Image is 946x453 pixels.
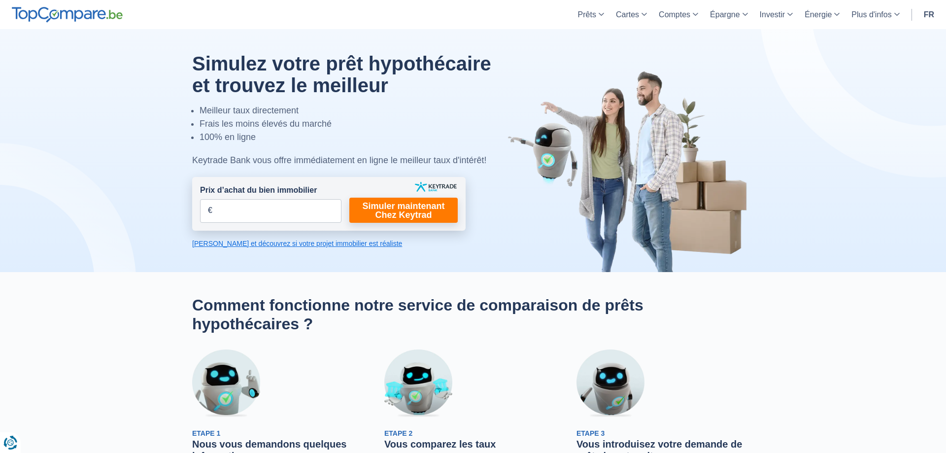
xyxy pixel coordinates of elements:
span: Etape 1 [192,429,220,437]
span: Etape 2 [384,429,412,437]
img: image-hero [507,70,754,272]
span: Etape 3 [576,429,605,437]
a: [PERSON_NAME] et découvrez si votre projet immobilier est réaliste [192,239,466,248]
img: TopCompare [12,7,123,23]
img: Etape 1 [192,349,260,418]
h1: Simulez votre prêt hypothécaire et trouvez le meilleur [192,53,514,96]
li: Frais les moins élevés du marché [200,117,514,131]
img: Etape 2 [384,349,452,418]
span: € [208,205,212,216]
h2: Comment fonctionne notre service de comparaison de prêts hypothécaires ? [192,296,754,334]
label: Prix d’achat du bien immobilier [200,185,317,196]
div: Keytrade Bank vous offre immédiatement en ligne le meilleur taux d'intérêt! [192,154,514,167]
li: 100% en ligne [200,131,514,144]
img: Etape 3 [576,349,644,418]
h3: Vous comparez les taux [384,438,562,450]
li: Meilleur taux directement [200,104,514,117]
a: Simuler maintenant Chez Keytrad [349,198,458,223]
img: keytrade [415,182,457,192]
